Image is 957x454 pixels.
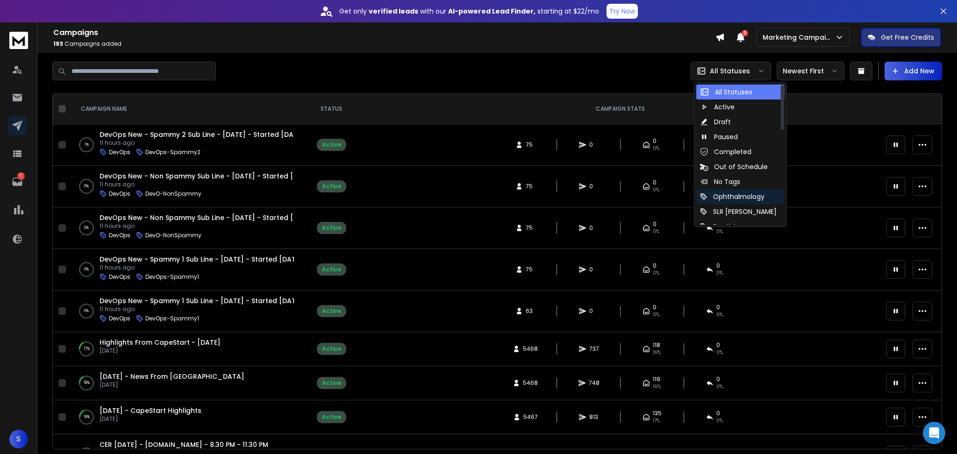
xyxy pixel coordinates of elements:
span: Highlights From CapeStart - [DATE] [100,338,221,347]
p: 1 % [85,140,89,149]
strong: AI-powered Lead Finder, [448,7,536,16]
a: DevOps New - Spammy 1 Sub Line - [DATE] - Started [DATE] - [DOMAIN_NAME] [100,255,367,264]
td: 17%Highlights From CapeStart - [DATE][DATE] [70,332,303,366]
button: Try Now [607,4,638,19]
p: 11 hours ago [100,181,294,188]
span: 17 % [653,417,660,425]
span: 0 [589,141,599,149]
p: Get Free Credits [881,33,934,42]
button: S [9,430,28,448]
span: 0 % [716,383,723,390]
span: 0% [653,270,659,277]
span: 0 [716,410,720,417]
span: 0% [653,186,659,194]
p: Get only with our starting at $22/mo [339,7,599,16]
span: 0% [653,145,659,152]
span: 0 [716,304,720,311]
p: DevOps [109,232,130,239]
p: 19 % [84,412,90,422]
span: 0% [716,311,723,319]
p: DevO-NonSpammy [145,190,201,198]
span: 813 [589,413,599,421]
div: All Statuses [700,87,752,97]
div: Active [700,102,735,112]
span: 0 [653,179,657,186]
p: DevO-NonSpammy [145,232,201,239]
p: 18 % [84,378,90,388]
p: DevOps [109,190,130,198]
span: 0 [653,262,657,270]
span: 0 % [716,349,723,356]
p: DevOps-Spammy1 [145,273,199,281]
span: 63 [526,307,535,315]
p: [DATE] [100,415,201,423]
p: [DATE] [100,347,221,355]
div: Active [322,224,341,232]
a: DevOps New - Spammy 2 Sub Line - [DATE] - Started [DATE] - [DOMAIN_NAME] [100,130,369,139]
span: 5467 [523,413,538,421]
span: 0 [716,341,720,349]
div: Active [322,141,341,149]
div: Ophthalmology [700,192,764,201]
div: Completed [700,147,751,156]
div: Draft [700,117,731,127]
td: 1%DevOps New - Spammy 2 Sub Line - [DATE] - Started [DATE] - [DOMAIN_NAME]11 hours agoDevOpsDevOp... [70,124,303,166]
span: 75 [526,141,535,149]
p: 17 % [84,344,90,354]
div: Active [322,345,341,353]
p: DevOps-Spammy2 [145,149,200,156]
p: DevOps [109,149,130,156]
span: 135 [653,410,662,417]
span: 737 [589,345,599,353]
p: DevOps-Spammy1 [145,315,199,322]
span: 748 [589,379,600,387]
td: 0%DevOps New - Spammy 1 Sub Line - [DATE] - Started [DATE] - [DOMAIN_NAME]11 hours agoDevOpsDevOp... [70,291,303,332]
button: Add New [885,62,942,80]
span: 75 [526,224,535,232]
span: 5468 [523,379,538,387]
p: [DATE] [100,381,244,389]
span: 0 [653,304,657,311]
span: 0% [653,311,659,319]
p: Campaigns added [53,40,715,48]
span: 0 [589,183,599,190]
span: [DATE] - News From [GEOGRAPHIC_DATA] [100,372,244,381]
p: All Statuses [710,66,750,76]
th: CAMPAIGN NAME [70,94,303,124]
span: 0 [653,137,657,145]
a: CER [DATE] - [DOMAIN_NAME] - 8.30 PM - 11.30 PM [100,440,268,449]
span: 0% [716,228,723,235]
div: Active [322,183,341,190]
td: 0%DevOps New - Non Spammy Sub Line - [DATE] - Started [DATE] - [DOMAIN_NAME]11 hours agoDevOpsDev... [70,166,303,207]
span: 5468 [523,345,538,353]
div: Active [322,379,341,387]
span: 0 [653,220,657,228]
span: 16 % [653,349,661,356]
p: 11 hours ago [100,139,294,147]
span: 0 [589,266,599,273]
button: Get Free Credits [861,28,941,47]
span: 119 [653,376,660,383]
span: 193 [53,40,63,48]
a: [DATE] - CapeStart Highlights [100,406,201,415]
a: 1 [8,172,27,191]
th: STATUS [303,94,359,124]
div: Active [322,266,341,273]
strong: verified leads [369,7,418,16]
td: 18%[DATE] - News From [GEOGRAPHIC_DATA][DATE] [70,366,303,400]
a: DevOps New - Non Spammy Sub Line - [DATE] - Started [DATE] - [DOMAIN_NAME] [100,213,379,222]
p: 1 [17,172,25,180]
a: DevOps New - Non Spammy Sub Line - [DATE] - Started [DATE] - [DOMAIN_NAME] [100,171,379,181]
p: DevOps [109,273,130,281]
td: 0%DevOps New - Spammy 1 Sub Line - [DATE] - Started [DATE] - [DOMAIN_NAME]11 hours agoDevOpsDevOp... [70,249,303,291]
span: 0% [716,270,723,277]
div: Open Intercom Messenger [923,422,945,444]
img: logo [9,32,28,49]
td: 19%[DATE] - CapeStart Highlights[DATE] [70,400,303,434]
